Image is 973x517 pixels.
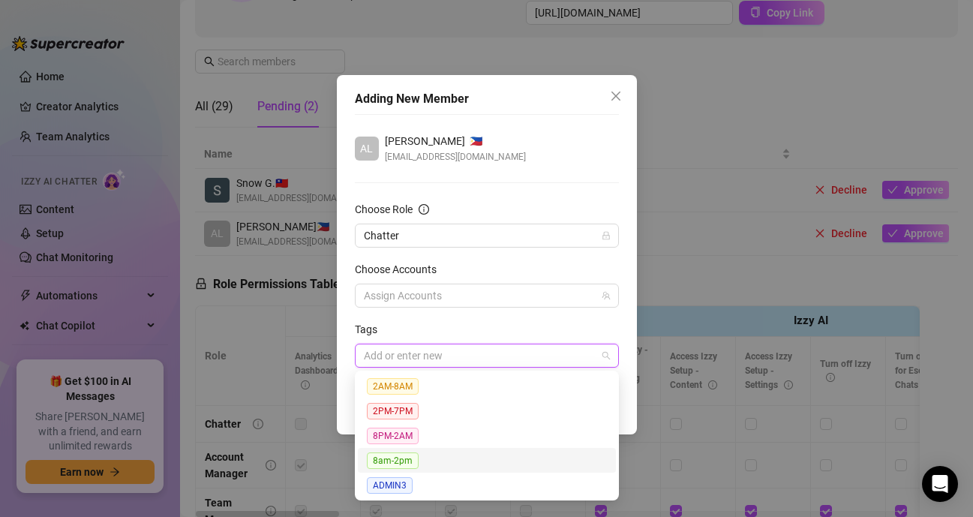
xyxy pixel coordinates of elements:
[385,133,465,149] span: [PERSON_NAME]
[385,133,526,149] div: 🇵🇭
[610,90,622,102] span: close
[355,321,387,338] label: Tags
[602,231,611,240] span: lock
[355,261,446,278] label: Choose Accounts
[367,428,419,444] span: 8PM-2AM
[367,477,413,494] span: ADMIN3
[367,378,419,395] span: 2AM-8AM
[358,448,616,473] div: 8am-2pm
[922,466,958,502] div: Open Intercom Messenger
[358,473,616,497] div: ADMIN3
[385,149,526,164] span: [EMAIL_ADDRESS][DOMAIN_NAME]
[604,90,628,102] span: Close
[367,403,419,419] span: 2PM-7PM
[355,90,619,108] div: Adding New Member
[358,398,616,423] div: 2PM-7PM
[419,204,429,215] span: info-circle
[355,201,413,218] div: Choose Role
[604,84,628,108] button: Close
[360,140,373,157] span: AL
[358,374,616,398] div: 2AM-8AM
[367,452,419,469] span: 8am-2pm
[364,224,610,247] span: Chatter
[358,423,616,448] div: 8PM-2AM
[602,291,611,300] span: team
